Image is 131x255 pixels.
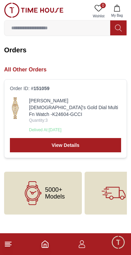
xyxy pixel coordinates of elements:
[100,3,106,8] span: 0
[10,138,121,152] a: View Details
[107,3,127,20] button: My Bag
[108,13,126,18] span: My Bag
[45,186,65,200] span: 5000+ Models
[10,97,21,119] img: ...
[4,66,127,74] h2: All Other Orders
[29,118,121,123] span: Quantity: 3
[4,45,127,55] h2: Orders
[90,14,107,19] span: Wishlist
[90,3,107,20] a: 0Wishlist
[111,235,126,250] div: Chat Widget
[33,86,49,91] span: 151059
[4,3,63,18] img: ...
[41,240,49,248] a: Home
[29,97,121,118] a: [PERSON_NAME] [DEMOGRAPHIC_DATA]'s Gold Dial Multi Fn Watch -K24604-GCCI
[10,85,49,92] span: Order ID: #
[29,128,61,132] span: Delived At: [DATE]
